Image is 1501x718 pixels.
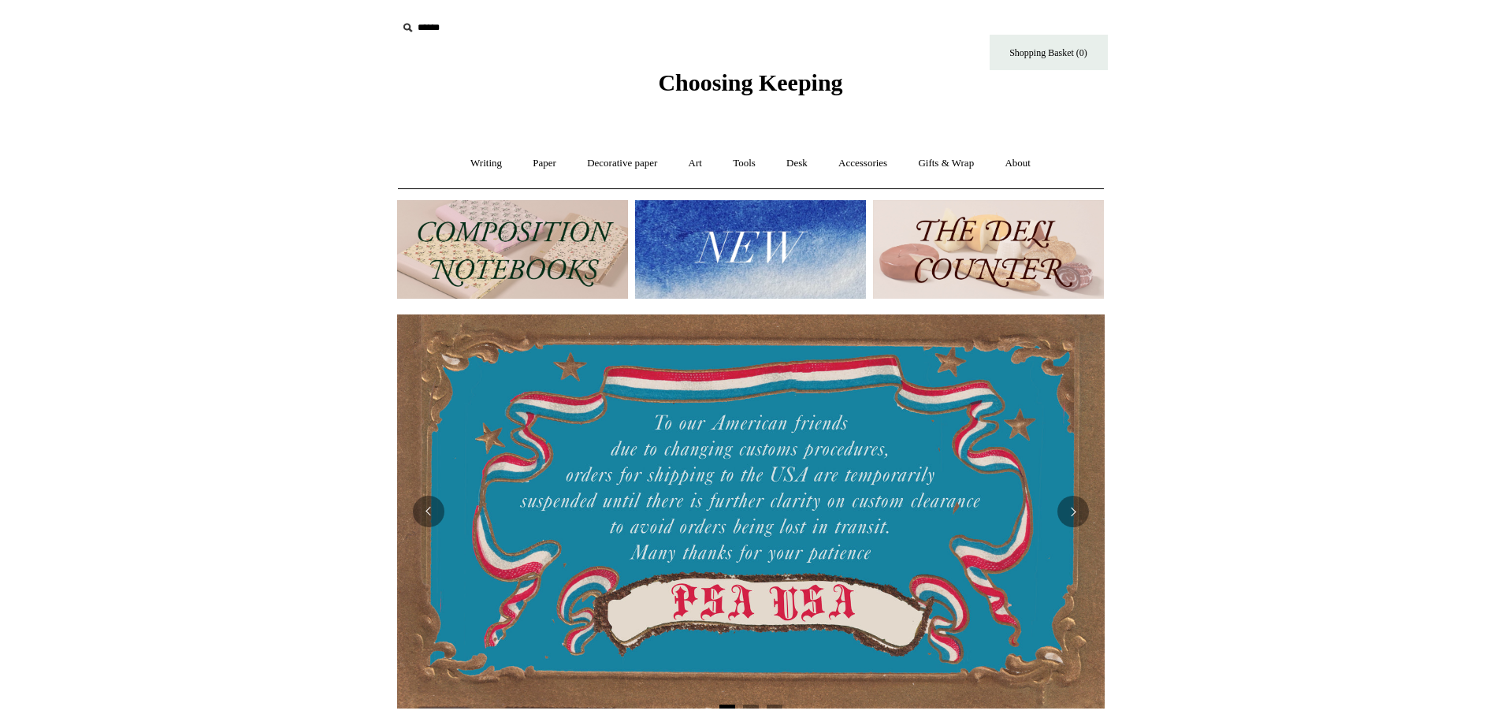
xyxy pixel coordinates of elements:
[518,143,570,184] a: Paper
[456,143,516,184] a: Writing
[743,705,759,709] button: Page 2
[1057,496,1089,527] button: Next
[767,705,782,709] button: Page 3
[635,200,866,299] img: New.jpg__PID:f73bdf93-380a-4a35-bcfe-7823039498e1
[719,143,770,184] a: Tools
[824,143,901,184] a: Accessories
[990,143,1045,184] a: About
[658,82,842,93] a: Choosing Keeping
[904,143,988,184] a: Gifts & Wrap
[397,200,628,299] img: 202302 Composition ledgers.jpg__PID:69722ee6-fa44-49dd-a067-31375e5d54ec
[397,314,1105,709] img: USA PSA .jpg__PID:33428022-6587-48b7-8b57-d7eefc91f15a
[573,143,671,184] a: Decorative paper
[719,705,735,709] button: Page 1
[674,143,716,184] a: Art
[658,69,842,95] span: Choosing Keeping
[413,496,444,527] button: Previous
[873,200,1104,299] img: The Deli Counter
[990,35,1108,70] a: Shopping Basket (0)
[772,143,822,184] a: Desk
